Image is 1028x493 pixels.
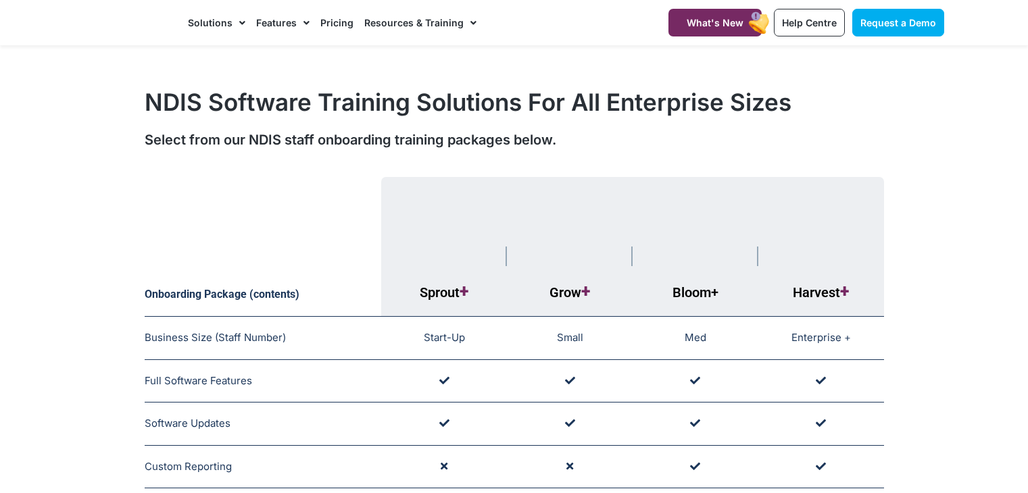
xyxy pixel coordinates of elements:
span: Bloom [672,284,718,301]
span: Help Centre [782,17,837,28]
span: + [711,284,718,301]
td: Small [507,317,633,360]
span: Full Software Features [145,374,252,387]
div: Select from our NDIS staff onboarding training packages below. [145,130,884,150]
a: What's New [668,9,762,36]
td: Med [633,317,758,360]
td: Start-Up [381,317,507,360]
td: Enterprise + [758,317,884,360]
span: What's New [687,17,743,28]
a: Help Centre [774,9,845,36]
td: Custom Reporting [145,445,382,488]
span: Grow [549,284,590,301]
span: + [840,282,849,301]
span: Business Size (Staff Number) [145,331,286,344]
img: svg+xml;nitro-empty-id=NjQxOjcyMA==-1;base64,PHN2ZyB2aWV3Qm94PSIwIDAgMTIzIDEyMiIgd2lkdGg9IjEyMyIg... [654,195,737,278]
span: Harvest [793,284,849,301]
h1: NDIS Software Training Solutions For All Enterprise Sizes [145,88,884,116]
img: svg+xml;nitro-empty-id=NjQxOjQ1NA==-1;base64,PHN2ZyB2aWV3Qm94PSIwIDAgMTIzIDg1IiB3aWR0aD0iMTIzIiBo... [529,219,612,277]
td: Software Updates [145,403,382,446]
img: CareMaster Logo [83,13,174,33]
span: Request a Demo [860,17,936,28]
span: + [460,282,468,301]
span: + [581,282,590,301]
img: svg+xml;nitro-empty-id=NjQxOjk1OQ==-1;base64,PHN2ZyB2aWV3Qm94PSIwIDAgNjkgMTI4IiB3aWR0aD0iNjkiIGhl... [798,190,844,277]
span: Sprout [420,284,468,301]
a: Request a Demo [852,9,944,36]
th: Onboarding Package (contents) [145,177,382,317]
